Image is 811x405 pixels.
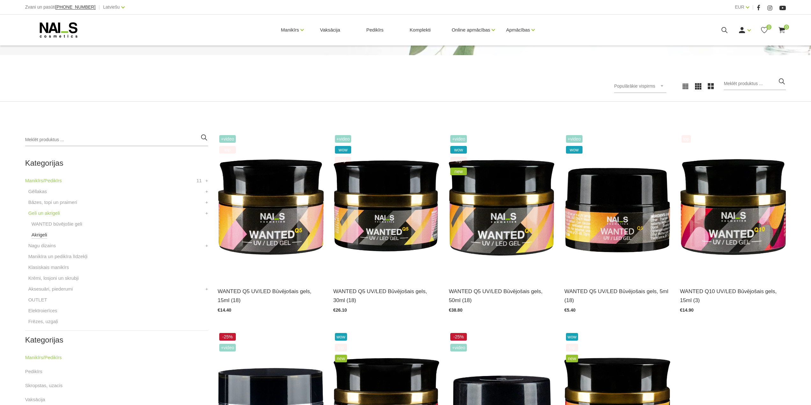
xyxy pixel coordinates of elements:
[680,287,786,304] a: WANTED Q10 UV/LED Būvējošais gels, 15ml (3)
[32,220,83,228] a: WANTED būvējošie geli
[566,333,578,341] span: wow
[28,188,47,195] a: Gēllakas
[450,333,467,341] span: -25%
[333,307,347,313] span: €26.10
[205,177,208,184] a: +
[724,77,786,90] input: Meklēt produktus ...
[566,135,583,143] span: +Video
[281,17,299,43] a: Manikīrs
[219,333,236,341] span: -25%
[28,264,69,271] a: Klasiskais manikīrs
[28,274,79,282] a: Krēmi, losjoni un skrubji
[680,307,694,313] span: €14.90
[760,26,768,34] a: 0
[752,3,754,11] span: |
[28,209,60,217] a: Geli un akrigeli
[735,3,744,11] a: EUR
[450,146,467,154] span: wow
[25,368,42,375] a: Pedikīrs
[55,4,96,10] span: [PHONE_NUMBER]
[28,296,47,304] a: OUTLET
[205,285,208,293] a: +
[778,26,786,34] a: 0
[335,355,347,362] span: new
[218,134,324,279] img: Gels WANTED NAILS cosmetics tehniķu komanda ir radījusi gelu, kas ilgi jau ir katra meistara mekl...
[196,177,202,184] span: 11
[335,135,351,143] span: +Video
[506,17,530,43] a: Apmācības
[333,134,439,279] img: Gels WANTED NAILS cosmetics tehniķu komanda ir radījusi gelu, kas ilgi jau ir katra meistara mekl...
[219,146,236,154] span: top
[450,168,467,175] span: new
[25,396,45,403] a: Vaksācija
[614,83,655,89] span: Populārākie vispirms
[564,307,576,313] span: €5.40
[449,287,555,304] a: WANTED Q5 UV/LED Būvējošais gels, 50ml (18)
[32,231,47,239] a: Akrigeli
[219,344,236,351] span: +Video
[405,15,436,45] a: Komplekti
[335,344,347,351] span: top
[333,287,439,304] a: WANTED Q5 UV/LED Būvējošais gels, 30ml (18)
[25,382,63,389] a: Skropstas, uzacis
[103,3,120,11] a: Latviešu
[28,307,57,315] a: Elektroierīces
[566,344,578,351] span: top
[25,336,208,344] h2: Kategorijas
[205,188,208,195] a: +
[450,157,467,164] span: top
[566,146,583,154] span: wow
[28,242,56,250] a: Nagu dizains
[99,3,100,11] span: |
[55,5,96,10] a: [PHONE_NUMBER]
[205,199,208,206] a: +
[680,134,786,279] img: Gels WANTED NAILS cosmetics tehniķu komanda ir radījusi gelu, kas ilgi jau ir katra meistara mekl...
[315,15,345,45] a: Vaksācija
[218,307,231,313] span: €14.40
[25,177,62,184] a: Manikīrs/Pedikīrs
[449,134,555,279] img: Gels WANTED NAILS cosmetics tehniķu komanda ir radījusi gelu, kas ilgi jau ir katra meistara mekl...
[218,287,324,304] a: WANTED Q5 UV/LED Būvējošais gels, 15ml (18)
[566,355,578,362] span: new
[450,344,467,351] span: +Video
[682,135,691,143] span: top
[25,354,62,361] a: Manikīrs/Pedikīrs
[25,3,96,11] div: Zvani un pasūti
[28,253,88,260] a: Manikīra un pedikīra līdzekļi
[335,333,347,341] span: wow
[28,199,77,206] a: Bāzes, topi un praimeri
[219,135,236,143] span: +Video
[766,25,771,30] span: 0
[564,134,670,279] img: Gels WANTED NAILS cosmetics tehniķu komanda ir radījusi gelu, kas ilgi jau ir katra meistara mekl...
[784,25,789,30] span: 0
[450,135,467,143] span: +Video
[205,209,208,217] a: +
[449,307,462,313] span: €38.80
[25,134,208,146] input: Meklēt produktus ...
[205,242,208,250] a: +
[335,146,351,154] span: wow
[25,159,208,167] h2: Kategorijas
[361,15,388,45] a: Pedikīrs
[28,285,73,293] a: Aksesuāri, piederumi
[564,287,670,304] a: WANTED Q5 UV/LED Būvējošais gels, 5ml (18)
[452,17,490,43] a: Online apmācības
[28,318,58,325] a: Frēzes, uzgaļi
[335,157,351,164] span: top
